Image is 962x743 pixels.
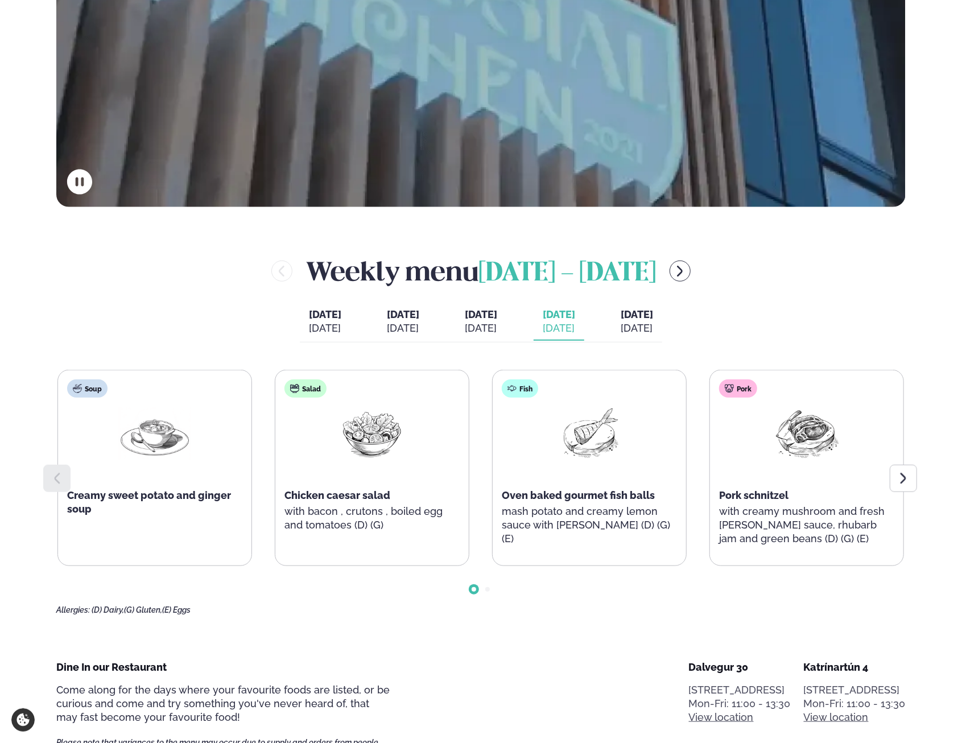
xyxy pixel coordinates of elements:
div: Fish [502,379,538,398]
div: Dalvegur 30 [689,661,791,674]
img: Pork-Meat.png [770,407,843,460]
button: menu-btn-left [271,261,292,282]
div: [DATE] [309,321,341,335]
span: [DATE] [543,308,575,320]
div: [DATE] [387,321,419,335]
a: Cookie settings [11,708,35,732]
span: [DATE] [621,308,653,320]
p: mash potato and creamy lemon sauce with [PERSON_NAME] (D) (G) (E) [502,505,677,546]
div: [DATE] [621,321,653,335]
button: [DATE] [DATE] [300,303,350,341]
h2: Weekly menu [306,253,656,290]
span: (G) Gluten, [124,605,162,614]
span: Go to slide 2 [485,587,490,592]
span: Come along for the days where your favourite foods are listed, or be curious and come and try som... [56,684,390,723]
span: (D) Dairy, [92,605,124,614]
span: [DATE] - [DATE] [478,261,656,286]
p: with creamy mushroom and fresh [PERSON_NAME] sauce, rhubarb jam and green beans (D) (G) (E) [719,505,894,546]
span: Chicken caesar salad [284,489,390,501]
img: Soup.png [118,407,191,460]
img: soup.svg [73,384,82,393]
img: Salad.png [336,407,408,460]
span: [DATE] [309,308,341,320]
p: with bacon , crutons , boiled egg and tomatoes (D) (G) [284,505,460,532]
div: Pork [719,379,757,398]
div: Katrínartún 4 [804,661,906,674]
span: [DATE] [387,308,419,320]
span: Pork schnitzel [719,489,788,501]
div: Soup [67,379,108,398]
button: [DATE] [DATE] [378,303,428,341]
button: [DATE] [DATE] [456,303,506,341]
span: [DATE] [465,308,497,321]
span: Oven baked gourmet fish balls [502,489,655,501]
button: [DATE] [DATE] [612,303,662,341]
span: Allergies: [56,605,90,614]
span: Go to slide 1 [472,587,476,592]
img: pork.svg [725,384,734,393]
a: View location [804,711,869,724]
p: [STREET_ADDRESS] [689,683,791,697]
a: View location [689,711,754,724]
button: [DATE] [DATE] [534,303,584,341]
button: menu-btn-right [670,261,691,282]
span: (E) Eggs [162,605,191,614]
p: [STREET_ADDRESS] [804,683,906,697]
img: salad.svg [290,384,299,393]
div: [DATE] [543,321,575,335]
div: [DATE] [465,321,497,335]
div: Mon-Fri: 11:00 - 13:30 [804,697,906,711]
span: Dine In our Restaurant [56,661,167,673]
div: Salad [284,379,327,398]
img: fish.svg [507,384,517,393]
img: Fish.png [553,407,626,460]
span: Creamy sweet potato and ginger soup [67,489,231,515]
div: Mon-Fri: 11:00 - 13:30 [689,697,791,711]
